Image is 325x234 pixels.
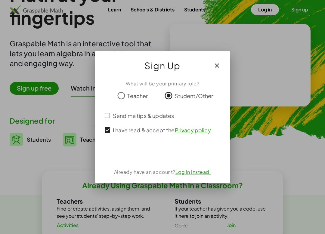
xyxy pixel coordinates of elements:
[127,92,148,100] span: Teacher
[128,146,197,159] div: Fazer login com o Google. Abre em uma nova guia
[102,168,223,176] div: Already have an account?
[113,112,174,120] span: Send me tips & updates
[175,92,213,100] span: Student/Other
[175,169,211,175] a: Log In instead.
[125,146,200,159] iframe: Botão "Fazer login com o Google"
[175,127,211,134] a: Privacy policy
[113,126,212,134] span: I have read & accept the .
[102,80,223,87] div: What will be your primary role?
[144,58,181,73] span: Sign Up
